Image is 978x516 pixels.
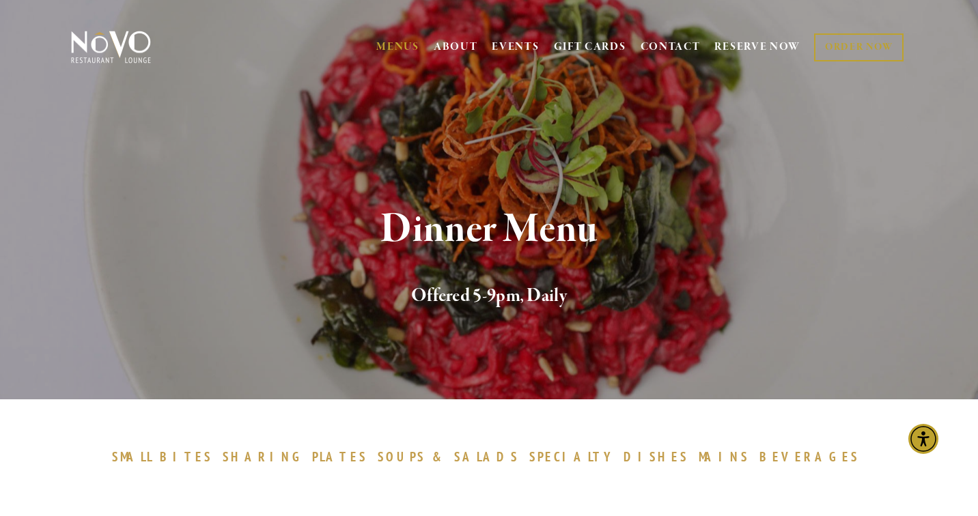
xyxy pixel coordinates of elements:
span: PLATES [312,448,367,465]
a: MAINS [699,448,757,465]
a: GIFT CARDS [554,34,626,60]
span: MAINS [699,448,750,465]
span: BEVERAGES [759,448,859,465]
a: RESERVE NOW [714,34,800,60]
a: CONTACT [641,34,701,60]
div: Accessibility Menu [908,424,938,454]
span: SALADS [454,448,520,465]
span: DISHES [624,448,688,465]
a: MENUS [376,40,419,54]
span: & [432,448,447,465]
span: SHARING [223,448,306,465]
a: SMALLBITES [112,448,219,465]
span: SPECIALTY [529,448,617,465]
h1: Dinner Menu [94,207,884,252]
span: SOUPS [378,448,425,465]
span: BITES [160,448,212,465]
a: ABOUT [434,40,478,54]
h2: Offered 5-9pm, Daily [94,282,884,311]
a: SHARINGPLATES [223,448,374,465]
a: ORDER NOW [814,33,904,61]
a: EVENTS [492,40,539,54]
a: BEVERAGES [759,448,866,465]
img: Novo Restaurant &amp; Lounge [68,30,154,64]
a: SOUPS&SALADS [378,448,526,465]
span: SMALL [112,448,153,465]
a: SPECIALTYDISHES [529,448,695,465]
